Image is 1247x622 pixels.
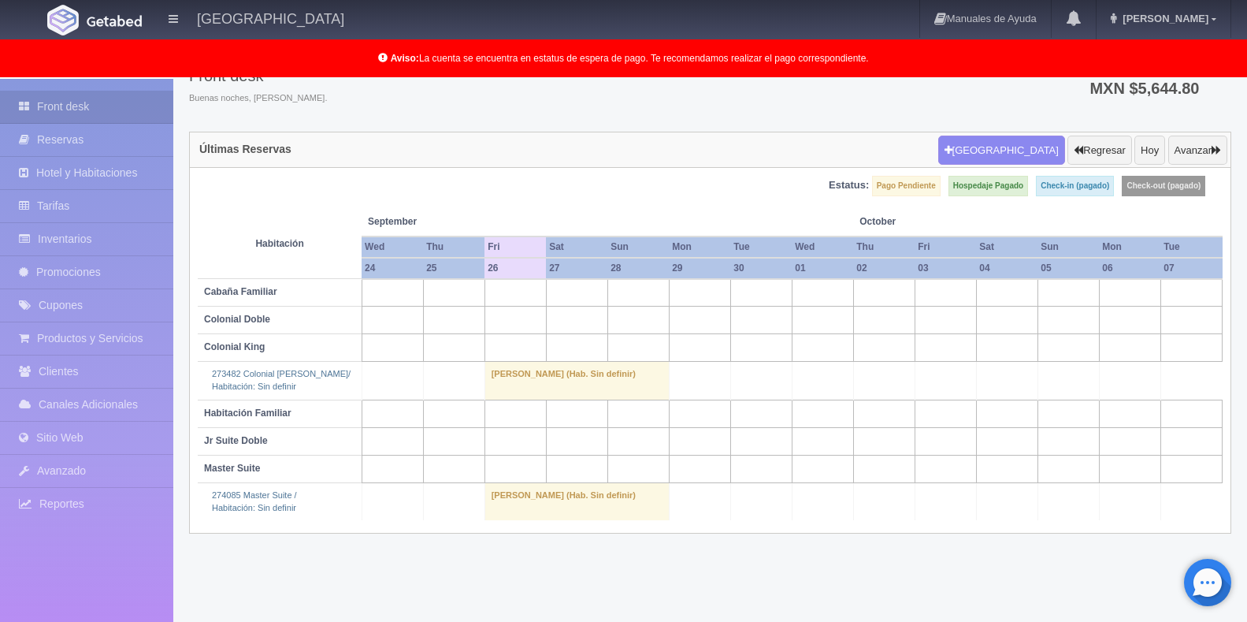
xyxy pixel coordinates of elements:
[976,237,1037,258] th: Sat
[484,237,546,258] th: Fri
[1119,13,1208,24] span: [PERSON_NAME]
[976,258,1037,279] th: 04
[484,482,669,520] td: [PERSON_NAME] (Hab. Sin definir)
[47,5,79,35] img: Getabed
[204,408,291,419] b: Habitación Familiar
[607,258,669,279] th: 28
[1160,258,1222,279] th: 07
[1067,136,1131,166] button: Regresar
[730,258,792,279] th: 30
[1037,237,1099,258] th: Sun
[204,314,270,325] b: Colonial Doble
[484,258,546,279] th: 26
[484,362,669,400] td: [PERSON_NAME] (Hab. Sin definir)
[669,237,730,258] th: Mon
[546,237,607,258] th: Sat
[829,178,869,193] label: Estatus:
[938,136,1065,166] button: [GEOGRAPHIC_DATA]
[853,258,915,279] th: 02
[204,435,268,446] b: Jr Suite Doble
[1134,136,1165,166] button: Hoy
[915,258,976,279] th: 03
[1036,176,1114,196] label: Check-in (pagado)
[1168,136,1227,166] button: Avanzar
[792,258,853,279] th: 01
[189,92,327,105] span: Buenas noches, [PERSON_NAME].
[197,8,344,28] h4: [GEOGRAPHIC_DATA]
[255,238,303,249] strong: Habitación
[1089,80,1217,96] h3: MXN $5,644.80
[423,237,484,258] th: Thu
[1099,258,1160,279] th: 06
[212,369,351,391] a: 273482 Colonial [PERSON_NAME]/Habitación: Sin definir
[368,215,478,229] span: September
[204,286,277,297] b: Cabaña Familiar
[792,237,853,258] th: Wed
[362,237,423,258] th: Wed
[1099,237,1160,258] th: Mon
[199,143,291,155] h4: Últimas Reservas
[607,237,669,258] th: Sun
[1160,237,1222,258] th: Tue
[948,176,1028,196] label: Hospedaje Pagado
[859,215,970,229] span: October
[204,463,260,474] b: Master Suite
[730,237,792,258] th: Tue
[212,490,297,512] a: 274085 Master Suite /Habitación: Sin definir
[669,258,730,279] th: 29
[204,341,265,352] b: Colonial King
[546,258,607,279] th: 27
[915,237,976,258] th: Fri
[872,176,941,196] label: Pago Pendiente
[362,258,423,279] th: 24
[1122,176,1205,196] label: Check-out (pagado)
[853,237,915,258] th: Thu
[1037,258,1099,279] th: 05
[423,258,484,279] th: 25
[87,15,142,27] img: Getabed
[391,53,419,64] b: Aviso:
